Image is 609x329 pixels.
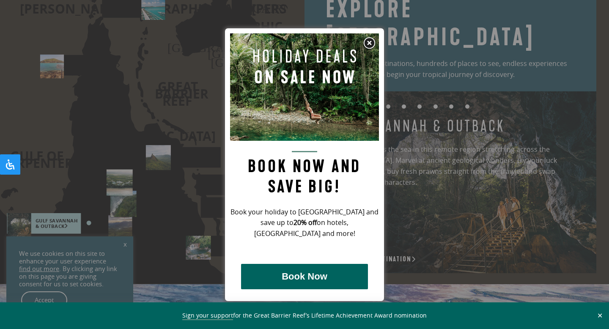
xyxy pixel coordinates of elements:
[294,218,317,227] strong: 20% off
[230,33,379,141] img: Pop up image for Holiday Packages
[363,37,376,49] img: Close
[230,207,379,240] p: Book your holiday to [GEOGRAPHIC_DATA] and save up to on hotels, [GEOGRAPHIC_DATA] and more!
[595,312,605,319] button: Close
[182,311,427,320] span: for the Great Barrier Reef’s Lifetime Achievement Award nomination
[230,151,379,197] h2: Book now and save big!
[182,311,233,320] a: Sign your support
[5,159,15,170] svg: Open Accessibility Panel
[241,264,368,289] button: Book Now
